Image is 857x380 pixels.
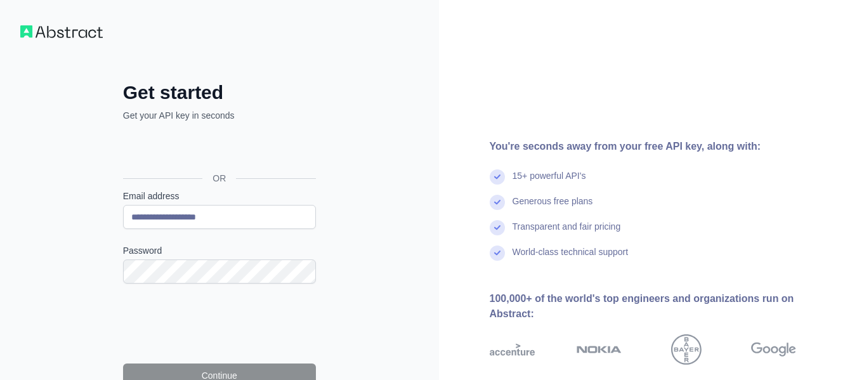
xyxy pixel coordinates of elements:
[490,169,505,185] img: check mark
[123,81,316,104] h2: Get started
[577,334,622,365] img: nokia
[20,25,103,38] img: Workflow
[123,109,316,122] p: Get your API key in seconds
[490,291,837,322] div: 100,000+ of the world's top engineers and organizations run on Abstract:
[513,169,586,195] div: 15+ powerful API's
[513,220,621,246] div: Transparent and fair pricing
[123,190,316,202] label: Email address
[490,220,505,235] img: check mark
[751,334,796,365] img: google
[490,246,505,261] img: check mark
[123,244,316,257] label: Password
[513,246,629,271] div: World-class technical support
[117,136,320,164] iframe: Sign in with Google Button
[671,334,702,365] img: bayer
[490,334,535,365] img: accenture
[202,172,236,185] span: OR
[490,139,837,154] div: You're seconds away from your free API key, along with:
[490,195,505,210] img: check mark
[513,195,593,220] div: Generous free plans
[123,299,316,348] iframe: reCAPTCHA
